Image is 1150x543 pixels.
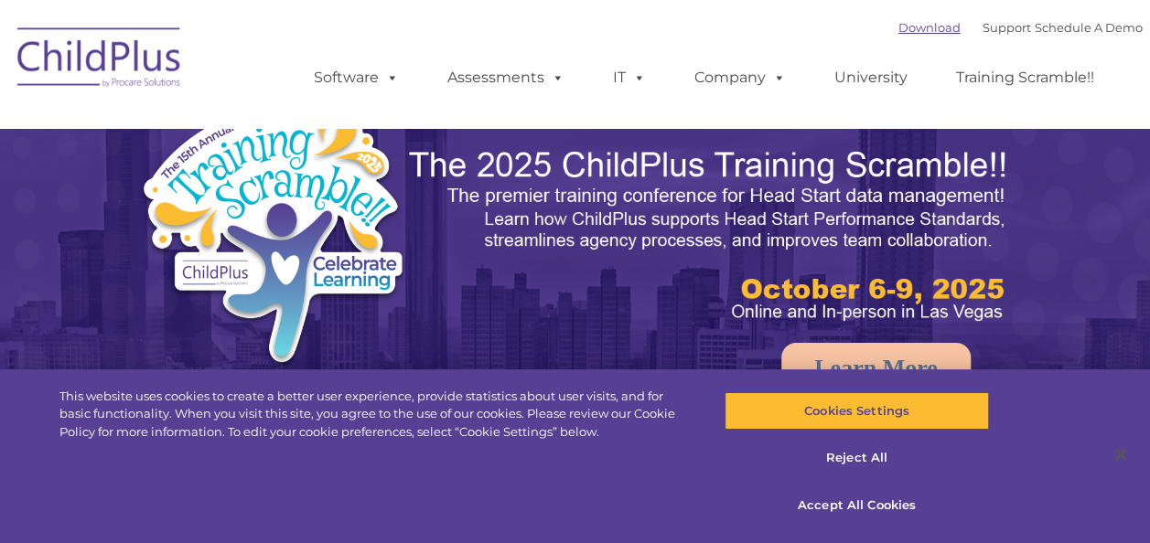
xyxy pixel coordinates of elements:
a: Training Scramble!! [938,59,1112,96]
a: Support [983,20,1031,35]
button: Accept All Cookies [725,486,989,525]
a: Company [676,59,804,96]
font: | [898,20,1143,35]
a: Software [296,59,417,96]
span: Phone number [254,196,332,209]
a: University [816,59,926,96]
span: Last name [254,121,310,134]
div: This website uses cookies to create a better user experience, provide statistics about user visit... [59,388,690,442]
a: IT [595,59,664,96]
a: Schedule A Demo [1035,20,1143,35]
img: ChildPlus by Procare Solutions [8,15,191,106]
a: Download [898,20,961,35]
a: Learn More [781,343,971,394]
a: Assessments [429,59,583,96]
button: Reject All [725,440,989,478]
button: Cookies Settings [725,392,989,431]
button: Close [1101,434,1141,474]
